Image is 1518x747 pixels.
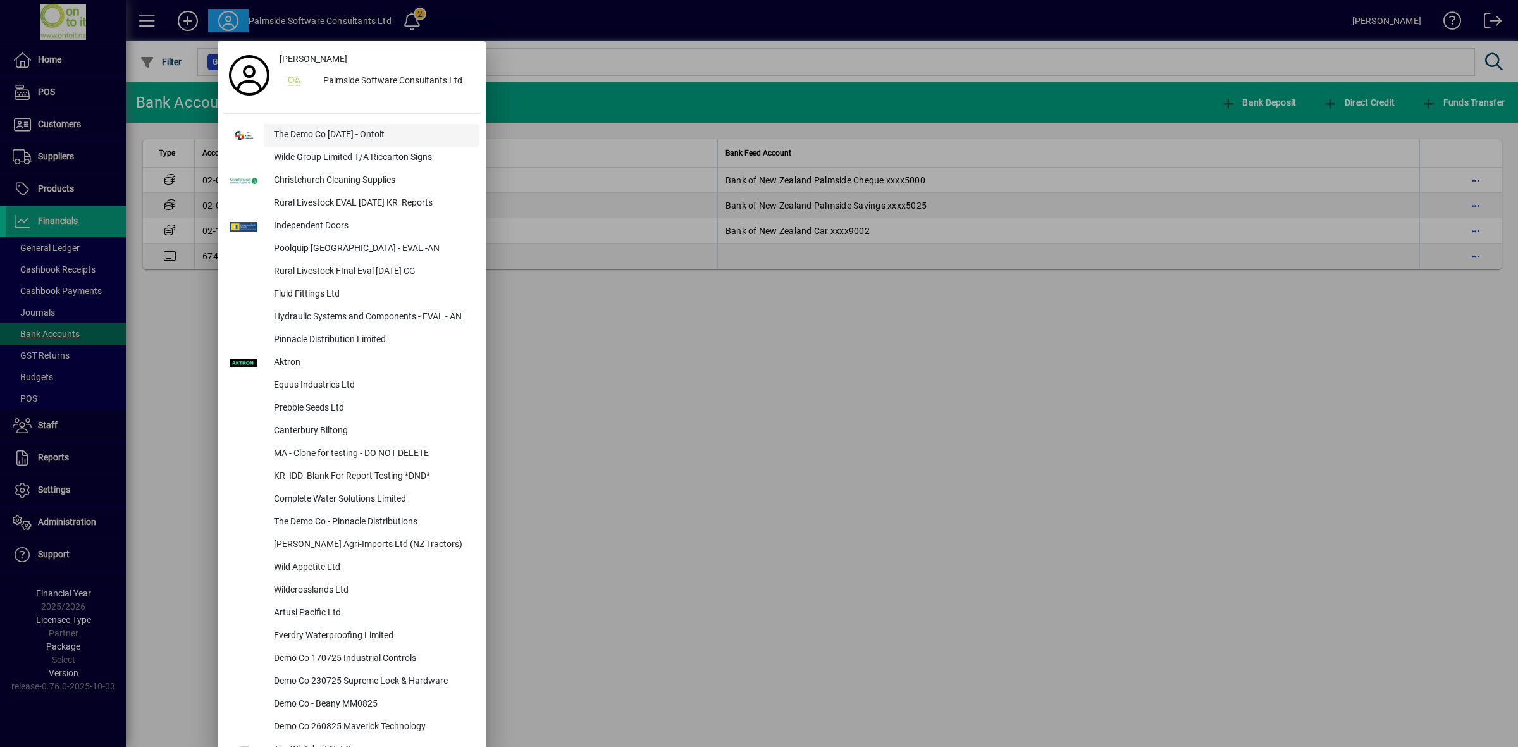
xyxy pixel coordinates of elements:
[224,693,479,716] button: Demo Co - Beany MM0825
[224,283,479,306] button: Fluid Fittings Ltd
[275,70,479,93] button: Palmside Software Consultants Ltd
[264,283,479,306] div: Fluid Fittings Ltd
[224,192,479,215] button: Rural Livestock EVAL [DATE] KR_Reports
[264,648,479,670] div: Demo Co 170725 Industrial Controls
[224,625,479,648] button: Everdry Waterproofing Limited
[224,511,479,534] button: The Demo Co - Pinnacle Distributions
[224,64,275,87] a: Profile
[224,670,479,693] button: Demo Co 230725 Supreme Lock & Hardware
[264,397,479,420] div: Prebble Seeds Ltd
[264,670,479,693] div: Demo Co 230725 Supreme Lock & Hardware
[264,693,479,716] div: Demo Co - Beany MM0825
[264,215,479,238] div: Independent Doors
[224,238,479,261] button: Poolquip [GEOGRAPHIC_DATA] - EVAL -AN
[264,557,479,579] div: Wild Appetite Ltd
[224,534,479,557] button: [PERSON_NAME] Agri-Imports Ltd (NZ Tractors)
[224,352,479,374] button: Aktron
[264,261,479,283] div: Rural Livestock FInal Eval [DATE] CG
[264,329,479,352] div: Pinnacle Distribution Limited
[224,397,479,420] button: Prebble Seeds Ltd
[264,579,479,602] div: Wildcrosslands Ltd
[224,147,479,170] button: Wilde Group Limited T/A Riccarton Signs
[224,716,479,739] button: Demo Co 260825 Maverick Technology
[264,443,479,466] div: MA - Clone for testing - DO NOT DELETE
[224,443,479,466] button: MA - Clone for testing - DO NOT DELETE
[224,466,479,488] button: KR_IDD_Blank For Report Testing *DND*
[275,47,479,70] a: [PERSON_NAME]
[313,70,479,93] div: Palmside Software Consultants Ltd
[224,602,479,625] button: Artusi Pacific Ltd
[224,648,479,670] button: Demo Co 170725 Industrial Controls
[224,420,479,443] button: Canterbury Biltong
[224,329,479,352] button: Pinnacle Distribution Limited
[264,170,479,192] div: Christchurch Cleaning Supplies
[224,374,479,397] button: Equus Industries Ltd
[224,124,479,147] button: The Demo Co [DATE] - Ontoit
[264,192,479,215] div: Rural Livestock EVAL [DATE] KR_Reports
[264,306,479,329] div: Hydraulic Systems and Components - EVAL - AN
[224,215,479,238] button: Independent Doors
[280,52,347,66] span: [PERSON_NAME]
[224,261,479,283] button: Rural Livestock FInal Eval [DATE] CG
[224,170,479,192] button: Christchurch Cleaning Supplies
[264,534,479,557] div: [PERSON_NAME] Agri-Imports Ltd (NZ Tractors)
[264,466,479,488] div: KR_IDD_Blank For Report Testing *DND*
[264,238,479,261] div: Poolquip [GEOGRAPHIC_DATA] - EVAL -AN
[224,579,479,602] button: Wildcrosslands Ltd
[264,716,479,739] div: Demo Co 260825 Maverick Technology
[264,147,479,170] div: Wilde Group Limited T/A Riccarton Signs
[224,557,479,579] button: Wild Appetite Ltd
[264,374,479,397] div: Equus Industries Ltd
[264,511,479,534] div: The Demo Co - Pinnacle Distributions
[264,625,479,648] div: Everdry Waterproofing Limited
[264,488,479,511] div: Complete Water Solutions Limited
[264,124,479,147] div: The Demo Co [DATE] - Ontoit
[264,420,479,443] div: Canterbury Biltong
[224,488,479,511] button: Complete Water Solutions Limited
[224,306,479,329] button: Hydraulic Systems and Components - EVAL - AN
[264,602,479,625] div: Artusi Pacific Ltd
[264,352,479,374] div: Aktron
